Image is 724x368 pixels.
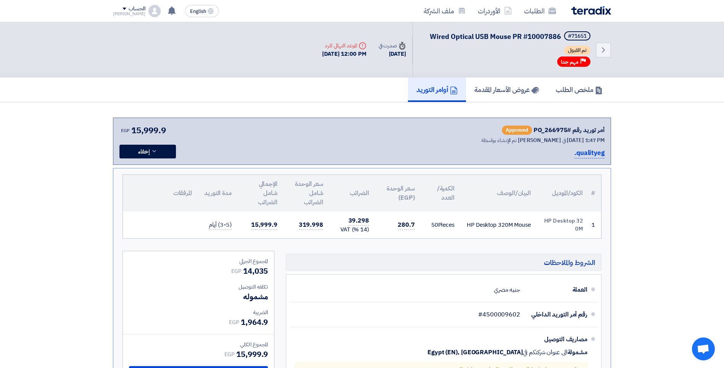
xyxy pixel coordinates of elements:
[286,254,601,271] h5: الشروط والملاحظات
[472,2,518,20] a: الأوردرات
[568,34,587,39] div: #71651
[571,6,611,15] img: Teradix logo
[238,175,284,211] th: الإجمالي شامل الضرائب
[466,77,547,102] a: عروض الأسعار المقدمة
[430,31,561,42] span: Wired Optical USB Mouse PR #10007886
[209,220,232,230] span: (3-5) أيام
[474,85,539,94] h5: عروض الأسعار المقدمة
[231,267,242,275] span: EGP
[236,349,268,360] span: 15,999.9
[299,220,323,230] span: 319.998
[478,311,520,318] span: #4500009602
[379,42,406,50] div: صدرت في
[190,9,206,14] span: English
[348,216,369,226] span: 39.298
[502,126,532,135] span: Approved
[589,211,601,239] td: 1
[322,42,366,50] div: الموعد النهائي للرد
[461,175,537,211] th: البيان/الوصف
[129,341,268,349] div: المجموع الكلي
[518,136,561,144] span: [PERSON_NAME]
[431,221,438,229] span: 50
[692,337,715,360] div: Open chat
[335,225,369,234] div: (14 %) VAT
[148,5,161,17] img: profile_test.png
[113,12,145,16] div: [PERSON_NAME]
[526,305,587,324] div: رقم أمر التوريد الداخلي
[251,220,277,230] span: 15,999.9
[284,175,329,211] th: سعر الوحدة شامل الضرائب
[556,85,603,94] h5: ملخص الطلب
[408,77,466,102] a: أوامر التوريد
[416,85,458,94] h5: أوامر التوريد
[574,148,605,158] p: qualityeg.
[243,265,268,277] span: 14,035
[481,136,517,144] span: تم الإنشاء بواسطة
[379,50,406,58] div: [DATE]
[185,5,219,17] button: English
[526,281,587,299] div: العملة
[427,349,523,356] span: Egypt (EN), [GEOGRAPHIC_DATA]
[589,175,601,211] th: #
[322,50,366,58] div: [DATE] 12:00 PM
[534,126,605,135] div: أمر توريد رقم #PO_266975
[523,349,567,356] span: الى عنوان شركتكم في
[241,316,268,328] span: 1,964.9
[494,282,520,297] div: جنيه مصري
[129,6,145,12] div: الحساب
[123,175,198,211] th: المرفقات
[129,283,268,291] div: تكلفه التوصيل
[537,211,589,239] td: HP Desktop 320M
[537,175,589,211] th: الكود/الموديل
[198,175,238,211] th: مدة التوريد
[430,31,592,42] h5: Wired Optical USB Mouse PR #10007886
[562,136,566,144] span: في
[467,221,531,229] div: HP Desktop 320M Mouse
[121,127,130,134] span: EGP
[243,291,268,302] span: مشموله
[568,349,587,356] span: مشمولة
[421,175,461,211] th: الكمية/العدد
[229,318,239,326] span: EGP
[518,2,562,20] a: الطلبات
[547,77,611,102] a: ملخص الطلب
[329,175,375,211] th: الضرائب
[129,257,268,265] div: المجموع الجزئي
[375,175,421,211] th: سعر الوحدة (EGP)
[418,2,472,20] a: ملف الشركة
[398,220,415,230] span: 280.7
[567,136,605,144] span: [DATE] 1:47 PM
[421,211,461,239] td: Pieces
[129,308,268,316] div: الضريبة
[119,145,176,158] button: إخفاء
[561,58,579,66] span: مهم جدا
[131,124,166,137] span: 15,999.9
[224,350,235,358] span: EGP
[526,330,587,349] div: مصاريف التوصيل
[564,46,590,55] span: تم القبول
